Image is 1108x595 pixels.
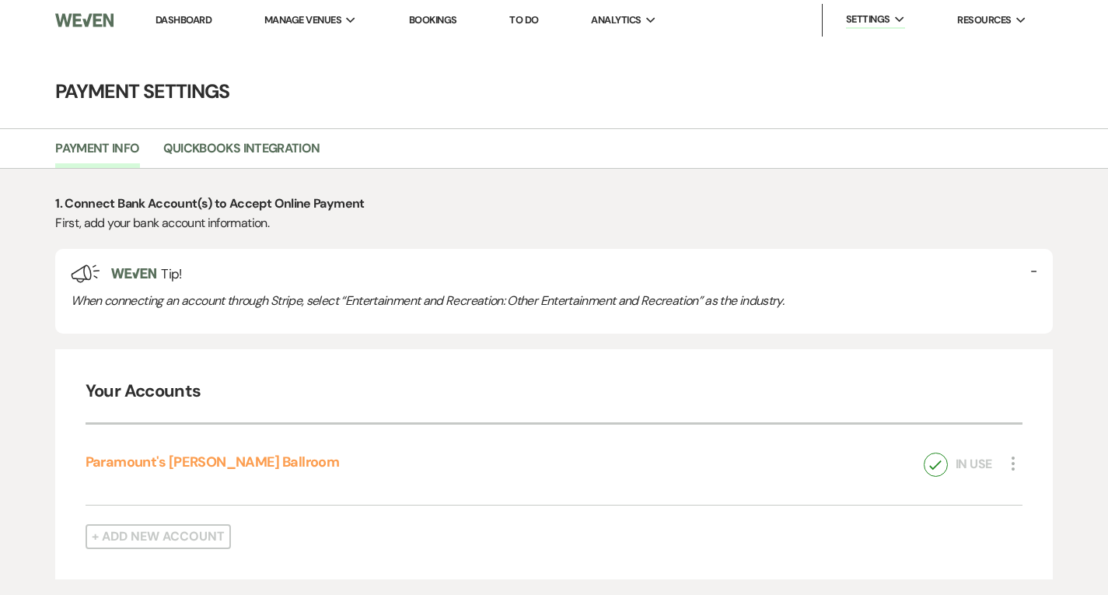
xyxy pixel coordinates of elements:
[924,453,991,477] div: In Use
[111,268,156,278] img: weven-logo-green.svg
[1030,264,1037,278] button: -
[591,12,641,28] span: Analytics
[55,249,1053,334] div: Tip!
[55,213,1053,233] p: First, add your bank account information.
[55,138,139,168] a: Payment Info
[156,13,211,26] a: Dashboard
[55,194,1053,214] p: 1. Connect Bank Account(s) to Accept Online Payment
[409,13,457,26] a: Bookings
[509,13,538,26] a: To Do
[163,138,320,168] a: Quickbooks Integration
[86,380,1023,404] h4: Your Accounts
[846,12,890,27] span: Settings
[957,12,1011,28] span: Resources
[264,12,341,28] span: Manage Venues
[71,264,100,283] img: loud-speaker-illustration.svg
[86,453,339,471] a: Paramount's [PERSON_NAME] Ballroom
[55,4,114,37] img: Weven Logo
[86,524,231,549] button: + Add New Account
[71,284,1037,318] div: When connecting an account through Stripe, select “Entertainment and Recreation: Other Entertainm...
